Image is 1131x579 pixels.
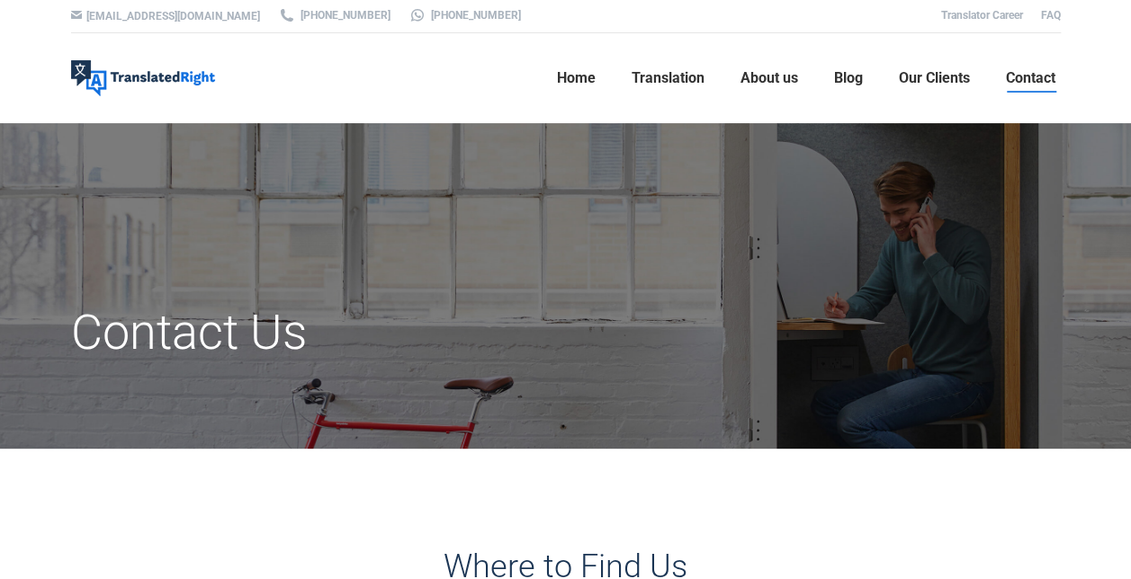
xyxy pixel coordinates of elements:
img: Translated Right [71,60,215,96]
a: [PHONE_NUMBER] [408,7,521,23]
span: Blog [834,69,863,87]
a: About us [735,49,803,107]
span: Translation [632,69,705,87]
span: About us [741,69,798,87]
a: Our Clients [893,49,975,107]
h1: Contact Us [71,303,722,362]
a: Home [552,49,601,107]
a: Translator Career [941,9,1023,22]
a: Blog [829,49,868,107]
a: FAQ [1041,9,1061,22]
a: Translation [626,49,710,107]
span: Our Clients [899,69,970,87]
a: [EMAIL_ADDRESS][DOMAIN_NAME] [86,10,260,22]
a: [PHONE_NUMBER] [278,7,390,23]
span: Home [557,69,596,87]
a: Contact [1001,49,1061,107]
span: Contact [1006,69,1055,87]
